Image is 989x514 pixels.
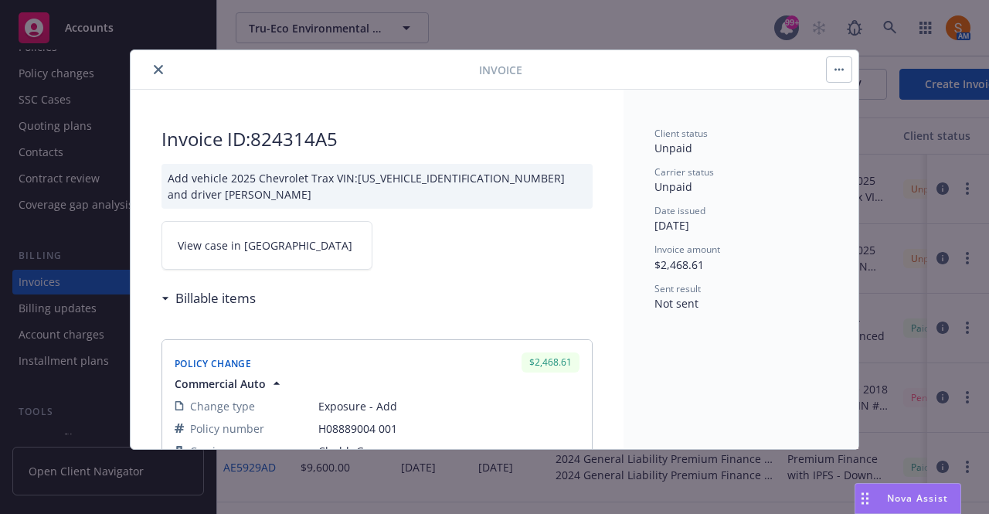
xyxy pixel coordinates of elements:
[318,420,579,437] span: H08889004 001
[190,443,226,459] span: Carrier
[654,257,704,272] span: $2,468.61
[161,127,593,151] h2: Invoice ID: 824314A5
[318,398,579,414] span: Exposure - Add
[887,492,948,505] span: Nova Assist
[161,221,372,270] a: View case in [GEOGRAPHIC_DATA]
[161,288,256,308] div: Billable items
[175,376,284,392] button: Commercial Auto
[522,352,579,372] div: $2,468.61
[175,357,251,370] span: Policy Change
[654,218,689,233] span: [DATE]
[654,296,698,311] span: Not sent
[654,204,705,217] span: Date issued
[161,164,593,209] div: Add vehicle 2025 Chevrolet Trax VIN:[US_VEHICLE_IDENTIFICATION_NUMBER] and driver [PERSON_NAME]
[190,398,255,414] span: Change type
[149,60,168,79] button: close
[654,127,708,140] span: Client status
[175,288,256,308] h3: Billable items
[654,282,701,295] span: Sent result
[479,62,522,78] span: Invoice
[654,243,720,256] span: Invoice amount
[654,141,692,155] span: Unpaid
[190,420,264,437] span: Policy number
[318,443,579,459] span: Chubb Group
[855,484,875,513] div: Drag to move
[654,179,692,194] span: Unpaid
[855,483,961,514] button: Nova Assist
[654,165,714,179] span: Carrier status
[175,376,266,392] span: Commercial Auto
[178,237,352,254] span: View case in [GEOGRAPHIC_DATA]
